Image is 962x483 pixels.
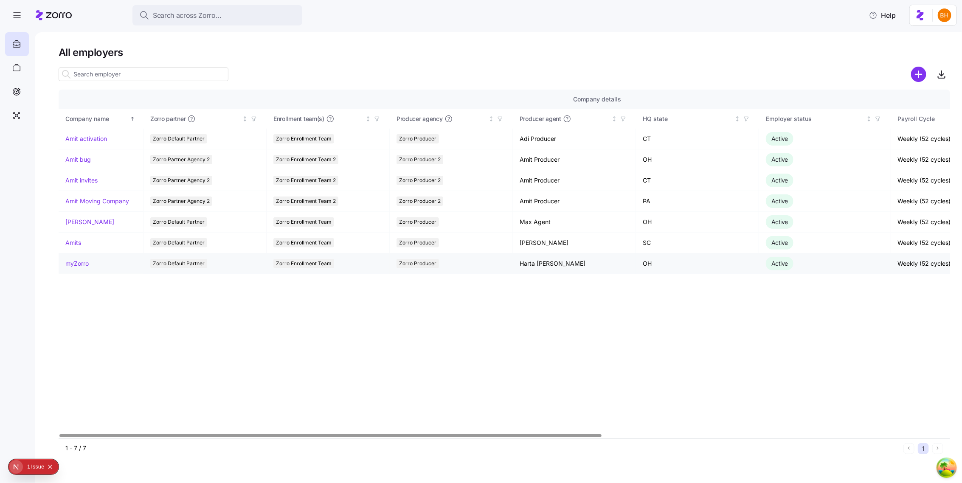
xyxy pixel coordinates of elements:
td: Harta [PERSON_NAME] [513,253,636,274]
button: Search across Zorro... [132,5,302,25]
div: Not sorted [488,116,494,122]
button: Next page [932,443,943,454]
th: Producer agencyNot sorted [390,109,513,129]
th: Company nameSorted ascending [59,109,143,129]
span: Zorro Default Partner [153,259,205,268]
span: Zorro Partner Agency 2 [153,197,210,206]
div: Not sorted [611,116,617,122]
th: Employer statusNot sorted [759,109,891,129]
div: Not sorted [866,116,872,122]
span: Zorro Enrollment Team [276,238,332,247]
div: Company name [65,114,128,124]
span: Zorro Enrollment Team [276,259,332,268]
a: myZorro [65,259,89,268]
span: Active [771,218,788,225]
span: Zorro Partner Agency 2 [153,155,210,164]
button: Previous page [903,443,914,454]
td: Amit Producer [513,191,636,212]
div: Sorted ascending [129,116,135,122]
span: Help [869,10,896,20]
th: Producer agentNot sorted [513,109,636,129]
span: Search across Zorro... [153,10,222,21]
th: Zorro partnerNot sorted [143,109,267,129]
span: Active [771,260,788,267]
span: Zorro Default Partner [153,134,205,143]
div: HQ state [643,114,733,124]
td: CT [636,170,759,191]
button: Open Tanstack query devtools [938,459,955,476]
input: Search employer [59,67,228,81]
span: Enrollment team(s) [273,115,324,123]
span: Zorro Producer [399,259,436,268]
span: Active [771,177,788,184]
td: OH [636,212,759,233]
button: 1 [918,443,929,454]
div: 1 - 7 / 7 [65,444,900,452]
div: Not sorted [242,116,248,122]
div: Not sorted [734,116,740,122]
div: Not sorted [365,116,371,122]
span: Zorro Enrollment Team 2 [276,197,336,206]
span: Producer agent [520,115,561,123]
span: Zorro Producer [399,134,436,143]
span: Active [771,135,788,142]
td: OH [636,253,759,274]
th: HQ stateNot sorted [636,109,759,129]
h1: All employers [59,46,950,59]
a: Amit bug [65,155,91,164]
a: Amit activation [65,135,107,143]
span: Zorro Producer [399,238,436,247]
td: OH [636,149,759,170]
button: Help [862,7,903,24]
span: Zorro Enrollment Team [276,134,332,143]
span: Zorro Enrollment Team 2 [276,155,336,164]
span: Zorro Producer 2 [399,155,441,164]
span: Active [771,156,788,163]
td: Max Agent [513,212,636,233]
td: Adi Producer [513,129,636,149]
td: Amit Producer [513,149,636,170]
span: Producer agency [397,115,443,123]
td: Amit Producer [513,170,636,191]
span: Zorro Default Partner [153,217,205,227]
svg: add icon [911,67,926,82]
td: [PERSON_NAME] [513,233,636,253]
span: Active [771,239,788,246]
span: Active [771,197,788,205]
a: Amit Moving Company [65,197,129,205]
span: Zorro Partner Agency 2 [153,176,210,185]
span: Zorro Enrollment Team 2 [276,176,336,185]
span: Zorro Enrollment Team [276,217,332,227]
td: CT [636,129,759,149]
div: Employer status [766,114,864,124]
td: PA [636,191,759,212]
img: 4c75172146ef2474b9d2df7702cc87ce [938,8,951,22]
a: [PERSON_NAME] [65,218,114,226]
span: Zorro Producer 2 [399,176,441,185]
span: Zorro Default Partner [153,238,205,247]
span: Zorro Producer [399,217,436,227]
a: Amit invites [65,176,98,185]
span: Zorro partner [150,115,186,123]
th: Enrollment team(s)Not sorted [267,109,390,129]
td: SC [636,233,759,253]
span: Zorro Producer 2 [399,197,441,206]
a: Amits [65,239,81,247]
